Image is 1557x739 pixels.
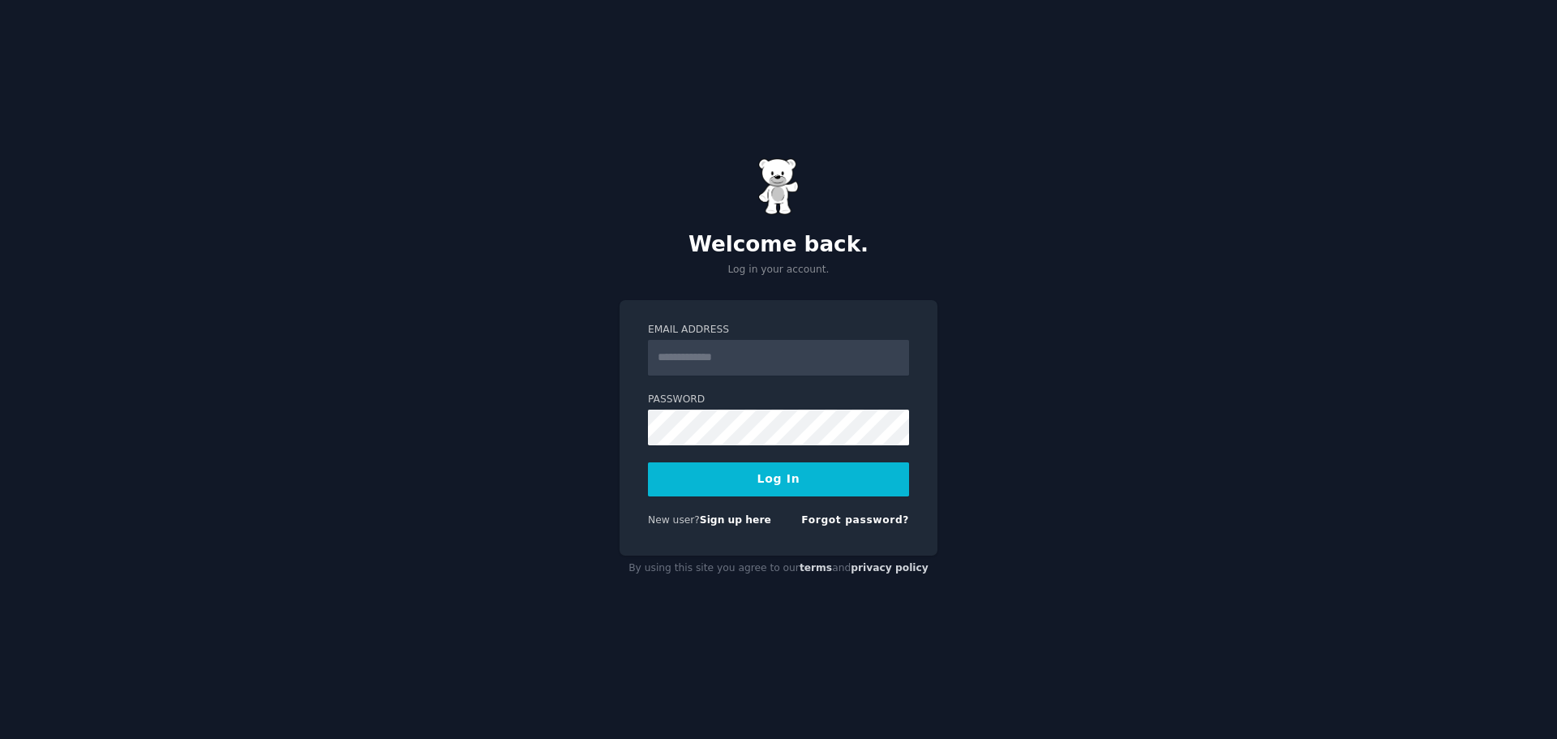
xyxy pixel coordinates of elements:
label: Email Address [648,323,909,337]
div: By using this site you agree to our and [620,556,937,582]
a: terms [800,562,832,574]
label: Password [648,393,909,407]
p: Log in your account. [620,263,937,277]
a: Sign up here [700,514,771,526]
a: Forgot password? [801,514,909,526]
button: Log In [648,462,909,496]
img: Gummy Bear [758,158,799,215]
h2: Welcome back. [620,232,937,258]
span: New user? [648,514,700,526]
a: privacy policy [851,562,929,574]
